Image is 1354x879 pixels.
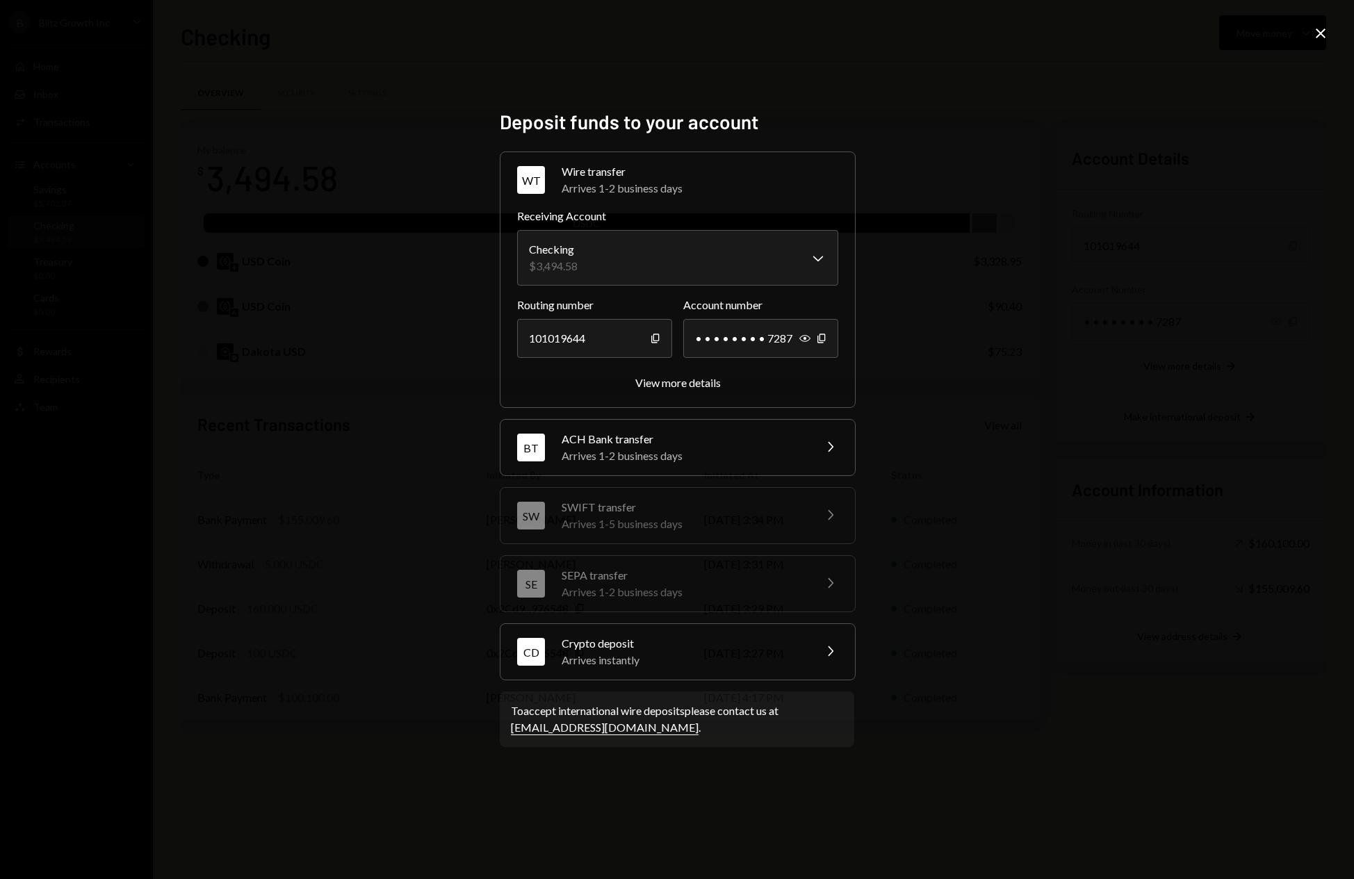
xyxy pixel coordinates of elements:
div: ACH Bank transfer [562,431,805,447]
div: • • • • • • • • 7287 [683,319,838,358]
div: SEPA transfer [562,567,805,584]
div: SW [517,502,545,529]
h2: Deposit funds to your account [500,108,854,135]
div: Wire transfer [562,163,838,180]
button: BTACH Bank transferArrives 1-2 business days [500,420,855,475]
div: SE [517,570,545,598]
div: Arrives instantly [562,652,805,668]
button: SWSWIFT transferArrives 1-5 business days [500,488,855,543]
label: Routing number [517,297,672,313]
div: Arrives 1-2 business days [562,180,838,197]
div: WTWire transferArrives 1-2 business days [517,208,838,391]
div: WT [517,166,545,194]
div: CD [517,638,545,666]
div: Crypto deposit [562,635,805,652]
label: Receiving Account [517,208,838,224]
label: Account number [683,297,838,313]
div: BT [517,434,545,461]
button: CDCrypto depositArrives instantly [500,624,855,680]
div: SWIFT transfer [562,499,805,516]
div: To accept international wire deposits please contact us at . [511,703,843,736]
div: 101019644 [517,319,672,358]
button: WTWire transferArrives 1-2 business days [500,152,855,208]
button: Receiving Account [517,230,838,286]
div: View more details [635,376,721,389]
div: Arrives 1-2 business days [562,584,805,600]
div: Arrives 1-2 business days [562,447,805,464]
button: SESEPA transferArrives 1-2 business days [500,556,855,611]
div: Arrives 1-5 business days [562,516,805,532]
button: View more details [635,376,721,391]
a: [EMAIL_ADDRESS][DOMAIN_NAME] [511,721,699,735]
